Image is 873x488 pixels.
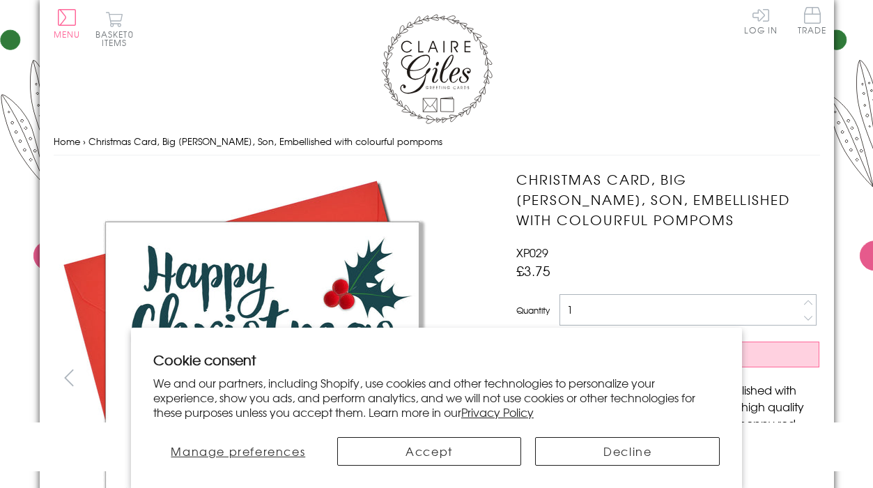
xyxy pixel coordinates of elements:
[381,14,493,124] img: Claire Giles Greetings Cards
[516,169,819,229] h1: Christmas Card, Big [PERSON_NAME], Son, Embellished with colourful pompoms
[516,304,550,317] label: Quantity
[95,11,134,47] button: Basket0 items
[153,437,323,466] button: Manage preferences
[54,128,820,156] nav: breadcrumbs
[171,443,305,459] span: Manage preferences
[102,28,134,49] span: 0 items
[54,135,80,148] a: Home
[54,362,85,393] button: prev
[337,437,522,466] button: Accept
[798,7,827,34] span: Trade
[54,28,81,40] span: Menu
[535,437,720,466] button: Decline
[516,244,548,261] span: XP029
[153,376,720,419] p: We and our partners, including Shopify, use cookies and other technologies to personalize your ex...
[54,9,81,38] button: Menu
[744,7,778,34] a: Log In
[798,7,827,37] a: Trade
[461,404,534,420] a: Privacy Policy
[83,135,86,148] span: ›
[516,261,550,280] span: £3.75
[88,135,442,148] span: Christmas Card, Big [PERSON_NAME], Son, Embellished with colourful pompoms
[153,350,720,369] h2: Cookie consent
